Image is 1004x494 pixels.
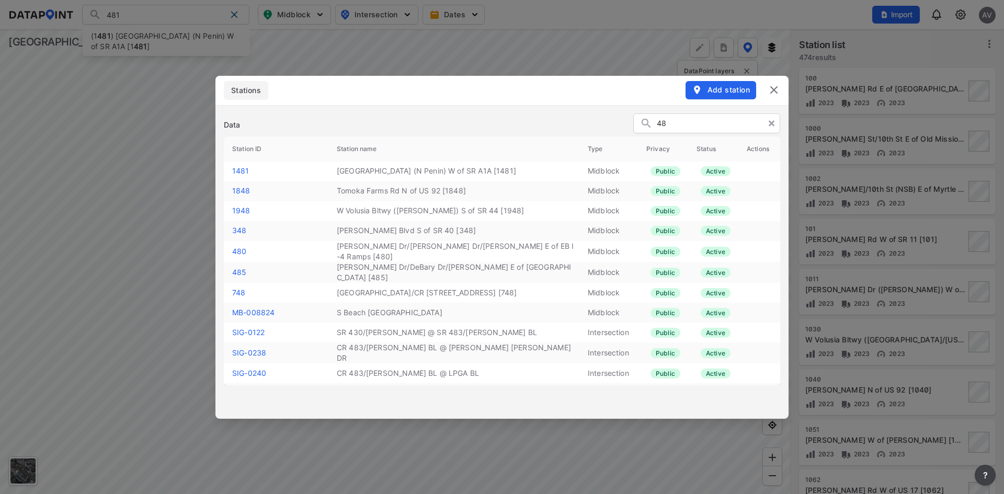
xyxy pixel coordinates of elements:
span: Add station [692,85,750,95]
td: Intersection [579,363,638,383]
label: Public [651,369,680,378]
td: Midblock [579,162,638,181]
label: active [701,186,731,196]
label: active [701,328,731,338]
td: CR 483/[PERSON_NAME] BL @ BILL FRANCE BL [328,383,579,403]
label: active [701,166,731,176]
td: SR 430/[PERSON_NAME] @ SR 483/[PERSON_NAME] BL [328,323,579,342]
label: active [701,348,731,358]
th: Station name [328,136,579,162]
label: active [701,288,731,298]
td: CR 483/[PERSON_NAME] BL @ LPGA BL [328,363,579,383]
td: Midblock [579,201,638,221]
label: Public [651,226,680,236]
td: [PERSON_NAME] Dr/[PERSON_NAME] Dr/[PERSON_NAME] E of EB I-4 Ramps [480] [328,241,579,262]
button: Add station [686,81,756,99]
input: Search [657,116,774,132]
td: Midblock [579,303,638,323]
span: Stations [230,85,262,96]
label: Public [651,308,680,318]
button: more [975,465,996,486]
label: Public [651,166,680,176]
span: ? [981,469,989,481]
td: S Beach [GEOGRAPHIC_DATA] [328,303,579,323]
label: active [701,369,731,378]
a: SIG-0240 [232,369,266,377]
th: Actions [738,136,780,162]
td: Midblock [579,221,638,241]
a: SIG-0238 [232,348,266,357]
a: 748 [232,288,245,297]
label: Public [651,348,680,358]
td: Intersection [579,323,638,342]
td: Midblock [579,241,638,262]
label: Public [651,186,680,196]
a: 1948 [232,206,250,215]
label: active [701,226,731,236]
a: SIG-0122 [232,328,265,337]
td: Intersection [579,383,638,403]
label: Public [651,288,680,298]
th: Status [688,136,738,162]
a: 1481 [232,166,249,175]
td: Tomoka Farms Rd N of US 92 [1848] [328,181,579,201]
h3: Data [224,120,241,130]
a: 480 [232,247,246,256]
td: Intersection [579,342,638,363]
label: active [701,308,731,318]
img: close.efbf2170.svg [768,84,780,96]
th: Type [579,136,638,162]
label: active [701,247,731,257]
a: 348 [232,226,246,235]
td: W Volusia Bltwy ([PERSON_NAME]) S of SR 44 [1948] [328,201,579,221]
a: MB-008824 [232,308,275,317]
td: [GEOGRAPHIC_DATA]/CR [STREET_ADDRESS] [748] [328,283,579,303]
td: [PERSON_NAME] Dr/DeBary Dr/[PERSON_NAME] E of [GEOGRAPHIC_DATA] [485] [328,262,579,283]
label: Public [651,247,680,257]
label: Public [651,328,680,338]
td: CR 483/[PERSON_NAME] BL @ [PERSON_NAME] [PERSON_NAME] DR [328,342,579,363]
div: full width tabs example [224,81,268,100]
td: [GEOGRAPHIC_DATA] (N Penin) W of SR A1A [1481] [328,162,579,181]
a: 1848 [232,186,250,195]
label: active [701,206,731,216]
td: Midblock [579,181,638,201]
label: Public [651,206,680,216]
label: Public [651,268,680,278]
td: Midblock [579,283,638,303]
a: 485 [232,268,246,277]
td: [PERSON_NAME] Blvd S of SR 40 [348] [328,221,579,241]
th: Privacy [638,136,688,162]
td: Midblock [579,262,638,283]
label: active [701,268,731,278]
th: Station ID [224,136,328,162]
